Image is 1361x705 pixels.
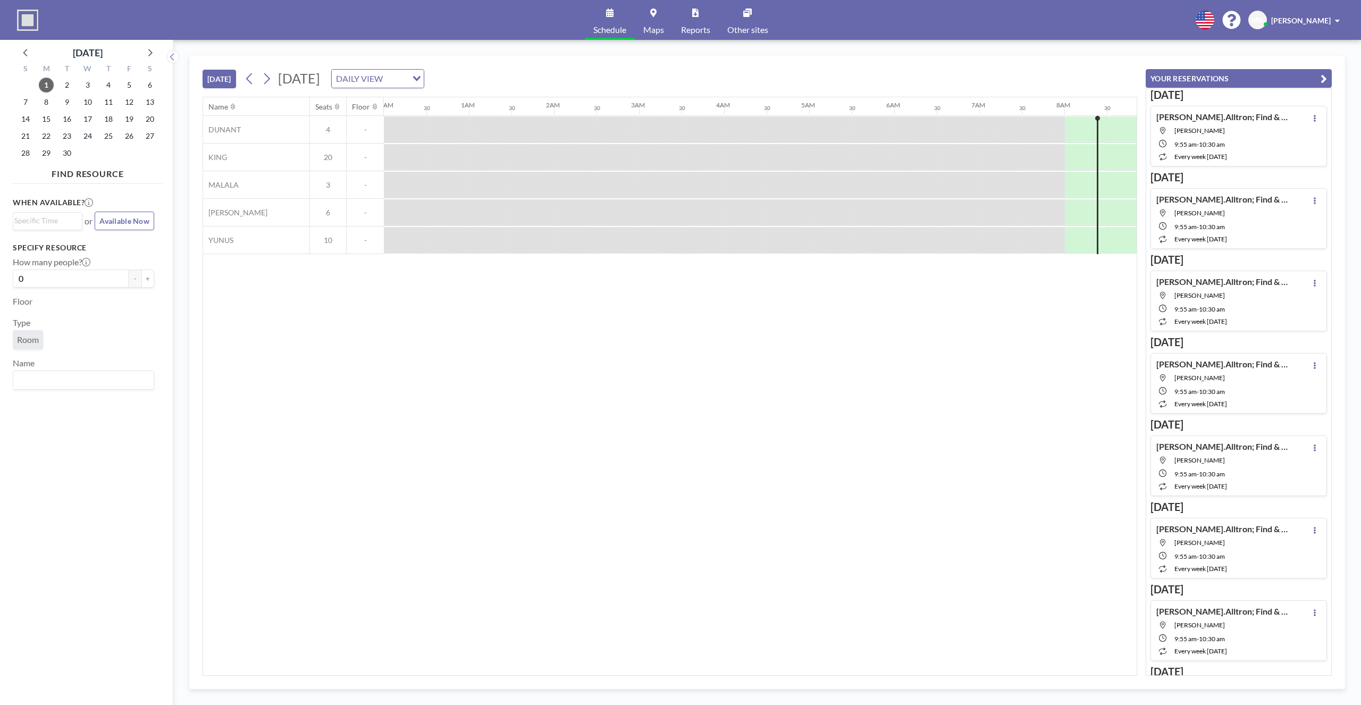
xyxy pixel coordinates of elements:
div: 12AM [376,101,393,109]
span: [DATE] [278,70,320,86]
div: 7AM [971,101,985,109]
h3: [DATE] [1150,583,1327,596]
span: every week [DATE] [1174,565,1227,573]
span: Monday, September 15, 2025 [39,112,54,127]
span: Monday, September 1, 2025 [39,78,54,93]
span: 9:55 AM [1174,552,1197,560]
span: MENCHU [1174,291,1225,299]
span: YUNUS [203,236,233,245]
span: Saturday, September 6, 2025 [142,78,157,93]
input: Search for option [386,72,406,86]
span: 4 [310,125,346,135]
span: Friday, September 19, 2025 [122,112,137,127]
span: every week [DATE] [1174,400,1227,408]
span: - [347,208,384,217]
div: 6AM [886,101,900,109]
span: Room [17,334,39,345]
span: 10:30 AM [1199,470,1225,478]
span: every week [DATE] [1174,235,1227,243]
span: MK [1251,15,1264,25]
button: YOUR RESERVATIONS [1146,69,1332,88]
span: DUNANT [203,125,241,135]
span: - [1197,635,1199,643]
div: S [139,63,160,77]
span: - [347,236,384,245]
h3: [DATE] [1150,171,1327,184]
h3: [DATE] [1150,418,1327,431]
h4: [PERSON_NAME].Alltron; Find & Compare Daily [1156,359,1289,370]
span: Monday, September 29, 2025 [39,146,54,161]
label: How many people? [13,257,90,267]
span: every week [DATE] [1174,647,1227,655]
div: 30 [424,105,430,112]
span: 10:30 AM [1199,223,1225,231]
span: [PERSON_NAME] [1271,16,1331,25]
span: Saturday, September 20, 2025 [142,112,157,127]
span: Thursday, September 18, 2025 [101,112,116,127]
span: Thursday, September 11, 2025 [101,95,116,110]
span: 20 [310,153,346,162]
span: 9:55 AM [1174,635,1197,643]
span: - [1197,470,1199,478]
div: T [57,63,78,77]
div: 30 [509,105,515,112]
span: 9:55 AM [1174,140,1197,148]
span: Thursday, September 25, 2025 [101,129,116,144]
span: 3 [310,180,346,190]
span: MENCHU [1174,209,1225,217]
div: 5AM [801,101,815,109]
span: Tuesday, September 9, 2025 [60,95,74,110]
div: 8AM [1056,101,1070,109]
h3: Specify resource [13,243,154,253]
span: Sunday, September 7, 2025 [18,95,33,110]
span: Monday, September 8, 2025 [39,95,54,110]
span: Maps [643,26,664,34]
span: KING [203,153,227,162]
span: Saturday, September 27, 2025 [142,129,157,144]
span: MENCHU [1174,456,1225,464]
button: + [141,270,154,288]
span: 9:55 AM [1174,388,1197,396]
span: every week [DATE] [1174,317,1227,325]
div: S [15,63,36,77]
span: DAILY VIEW [334,72,385,86]
span: or [85,216,93,226]
div: Name [208,102,228,112]
span: 6 [310,208,346,217]
div: W [78,63,98,77]
span: Reports [681,26,710,34]
div: Search for option [332,70,424,88]
span: Other sites [727,26,768,34]
div: Search for option [13,213,82,229]
div: 2AM [546,101,560,109]
span: Tuesday, September 30, 2025 [60,146,74,161]
div: 30 [1104,105,1111,112]
span: - [347,125,384,135]
h4: [PERSON_NAME].Alltron; Find & Compare Daily [1156,194,1289,205]
span: - [1197,140,1199,148]
div: 30 [764,105,770,112]
span: Friday, September 12, 2025 [122,95,137,110]
span: Tuesday, September 23, 2025 [60,129,74,144]
div: 4AM [716,101,730,109]
span: Schedule [593,26,626,34]
span: Monday, September 22, 2025 [39,129,54,144]
div: 30 [849,105,855,112]
span: [PERSON_NAME] [203,208,267,217]
span: - [347,180,384,190]
span: Wednesday, September 24, 2025 [80,129,95,144]
div: 1AM [461,101,475,109]
span: 10:30 AM [1199,552,1225,560]
span: Wednesday, September 17, 2025 [80,112,95,127]
div: F [119,63,139,77]
button: [DATE] [203,70,236,88]
h3: [DATE] [1150,88,1327,102]
h4: [PERSON_NAME].Alltron; Find & Compare Daily [1156,441,1289,452]
span: Sunday, September 21, 2025 [18,129,33,144]
span: Thursday, September 4, 2025 [101,78,116,93]
div: 3AM [631,101,645,109]
span: - [1197,223,1199,231]
span: Friday, September 26, 2025 [122,129,137,144]
input: Search for option [14,215,76,226]
button: - [129,270,141,288]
